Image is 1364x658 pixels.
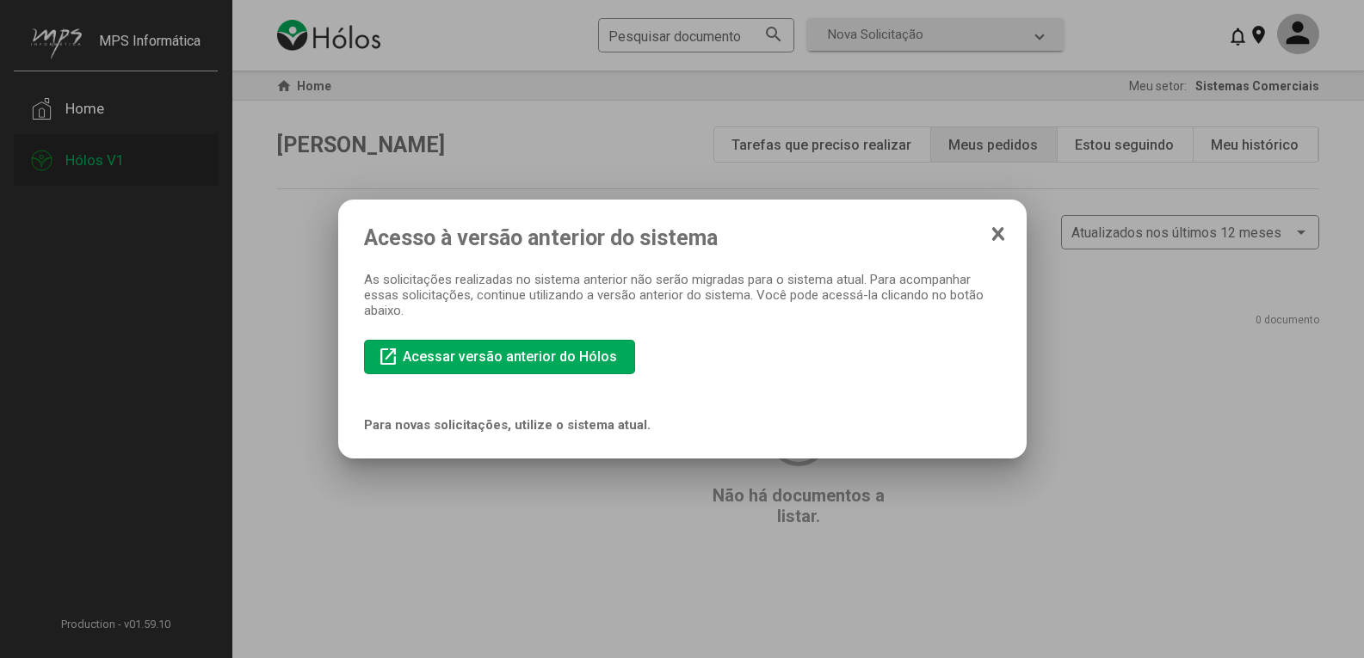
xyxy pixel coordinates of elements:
b: Para novas solicitações, utilize o sistema atual. [364,417,651,433]
mat-icon: open_in_new [378,347,398,367]
button: Acessar versão anterior do Hólos [364,340,635,374]
span: Acesso à versão anterior do sistema [364,225,1001,250]
div: As solicitações realizadas no sistema anterior não serão migradas para o sistema atual. Para acom... [364,272,1001,318]
span: Acessar versão anterior do Hólos [403,348,617,365]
